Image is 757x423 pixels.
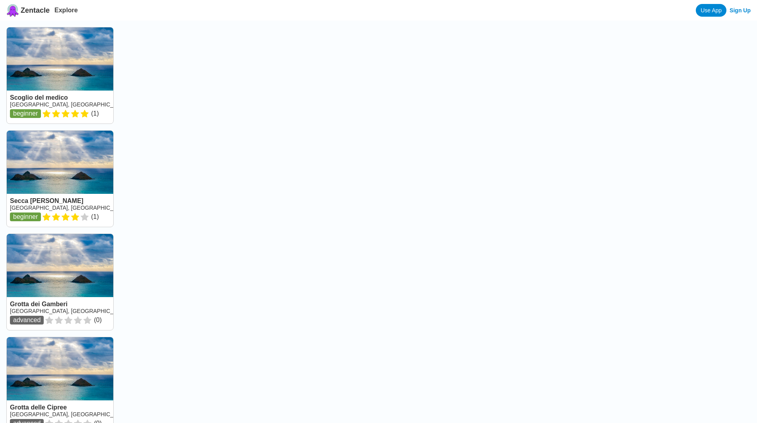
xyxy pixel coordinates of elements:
[730,7,751,14] a: Sign Up
[6,4,19,17] img: Zentacle logo
[21,6,50,15] span: Zentacle
[54,7,78,14] a: Explore
[696,4,726,17] a: Use App
[6,4,50,17] a: Zentacle logoZentacle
